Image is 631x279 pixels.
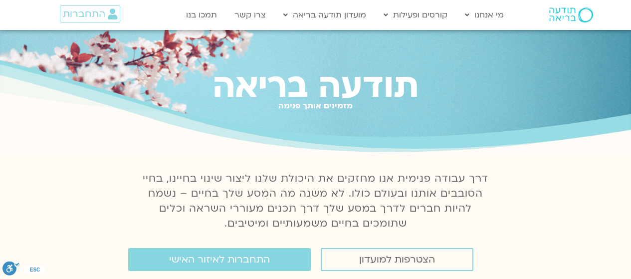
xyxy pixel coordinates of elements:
[278,5,371,24] a: מועדון תודעה בריאה
[169,254,270,265] span: התחברות לאיזור האישי
[63,8,105,19] span: התחברות
[549,7,593,22] img: תודעה בריאה
[60,5,120,22] a: התחברות
[137,171,494,231] p: דרך עבודה פנימית אנו מחזקים את היכולת שלנו ליצור שינוי בחיינו, בחיי הסובבים אותנו ובעולם כולו. לא...
[181,5,222,24] a: תמכו בנו
[229,5,271,24] a: צרו קשר
[321,248,473,271] a: הצטרפות למועדון
[379,5,452,24] a: קורסים ופעילות
[128,248,311,271] a: התחברות לאיזור האישי
[359,254,435,265] span: הצטרפות למועדון
[460,5,509,24] a: מי אנחנו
